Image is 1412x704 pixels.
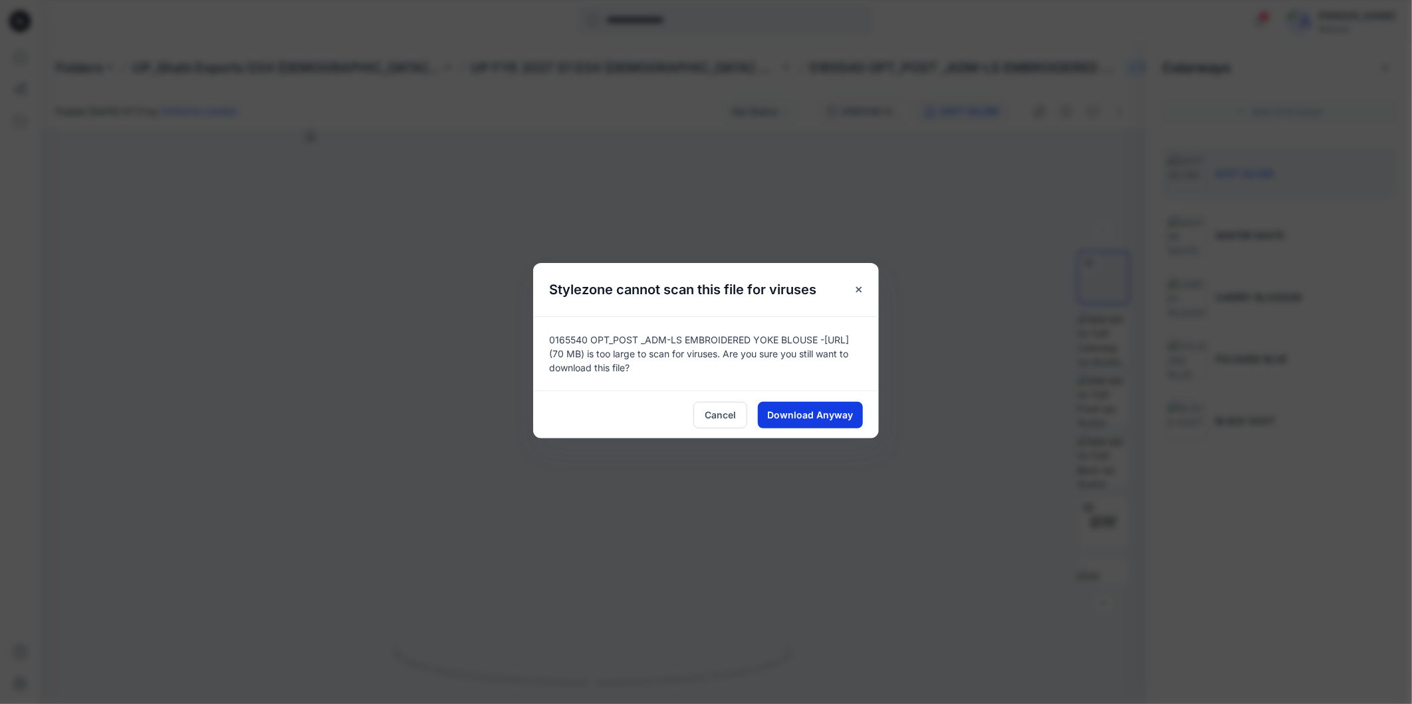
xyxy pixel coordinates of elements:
[533,316,879,391] div: 0165540 OPT_POST _ADM-LS EMBROIDERED YOKE BLOUSE -[URL] (70 MB) is too large to scan for viruses....
[758,402,863,428] button: Download Anyway
[705,408,736,422] span: Cancel
[693,402,747,428] button: Cancel
[533,263,832,316] h5: Stylezone cannot scan this file for viruses
[847,278,871,302] button: Close
[768,408,854,422] span: Download Anyway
